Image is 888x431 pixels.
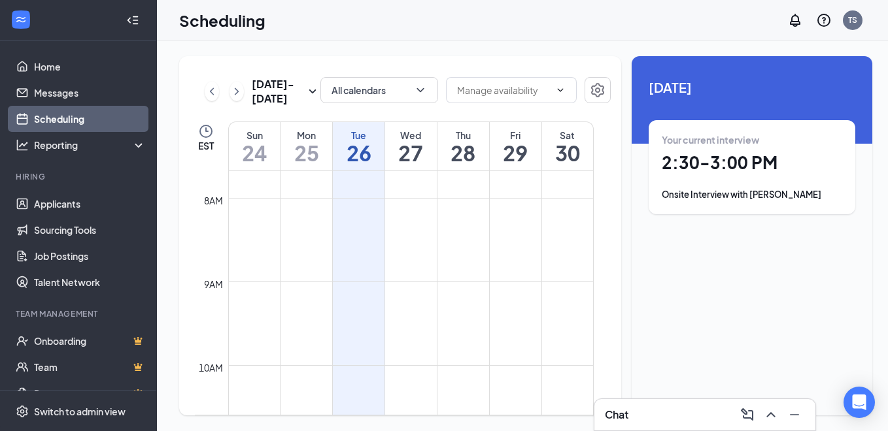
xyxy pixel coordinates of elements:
a: Job Postings [34,243,146,269]
svg: ChevronRight [230,84,243,99]
svg: Analysis [16,138,29,152]
h1: 2:30 - 3:00 PM [662,152,842,174]
a: Sourcing Tools [34,217,146,243]
svg: SmallChevronDown [305,84,320,99]
div: Thu [437,129,489,142]
button: Settings [585,77,611,103]
h1: 27 [385,142,437,164]
svg: QuestionInfo [816,12,832,28]
div: Wed [385,129,437,142]
svg: ChevronDown [414,84,427,97]
div: Open Intercom Messenger [844,387,875,418]
svg: Collapse [126,14,139,27]
a: DocumentsCrown [34,380,146,406]
svg: Settings [16,405,29,418]
a: Talent Network [34,269,146,295]
svg: ComposeMessage [740,407,755,423]
span: [DATE] [649,77,855,97]
a: Scheduling [34,106,146,132]
input: Manage availability [457,83,550,97]
h1: 29 [490,142,541,164]
a: August 27, 2025 [385,122,437,170]
svg: Clock [198,123,214,139]
h1: 24 [229,142,280,164]
div: Sat [542,129,593,142]
div: Hiring [16,171,143,182]
h3: Chat [605,407,628,422]
div: 8am [201,193,226,208]
a: August 30, 2025 [542,122,593,170]
div: Team Management [16,308,143,319]
a: Settings [585,77,611,106]
button: All calendarsChevronDown [320,77,438,103]
svg: ChevronUp [763,407,779,423]
h3: [DATE] - [DATE] [252,77,305,106]
svg: Minimize [787,407,802,423]
button: ChevronLeft [205,82,219,101]
a: Messages [34,80,146,106]
h1: Scheduling [179,9,265,31]
a: OnboardingCrown [34,328,146,354]
div: 9am [201,277,226,291]
svg: ChevronDown [555,85,566,95]
div: Onsite Interview with [PERSON_NAME] [662,188,842,201]
a: August 24, 2025 [229,122,280,170]
div: Switch to admin view [34,405,126,418]
span: EST [198,139,214,152]
a: August 25, 2025 [281,122,332,170]
div: Fri [490,129,541,142]
div: Your current interview [662,133,842,146]
svg: WorkstreamLogo [14,13,27,26]
a: August 28, 2025 [437,122,489,170]
div: Mon [281,129,332,142]
svg: Notifications [787,12,803,28]
div: Tue [333,129,384,142]
a: Applicants [34,191,146,217]
a: August 29, 2025 [490,122,541,170]
svg: ChevronLeft [205,84,218,99]
a: August 26, 2025 [333,122,384,170]
h1: 25 [281,142,332,164]
div: TS [848,14,857,25]
a: Home [34,54,146,80]
a: TeamCrown [34,354,146,380]
button: ChevronRight [230,82,244,101]
h1: 26 [333,142,384,164]
svg: Settings [590,82,606,98]
button: Minimize [784,404,805,425]
h1: 28 [437,142,489,164]
button: ComposeMessage [737,404,758,425]
div: Reporting [34,138,146,152]
h1: 30 [542,142,593,164]
div: 10am [196,360,226,375]
button: ChevronUp [760,404,781,425]
div: Sun [229,129,280,142]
